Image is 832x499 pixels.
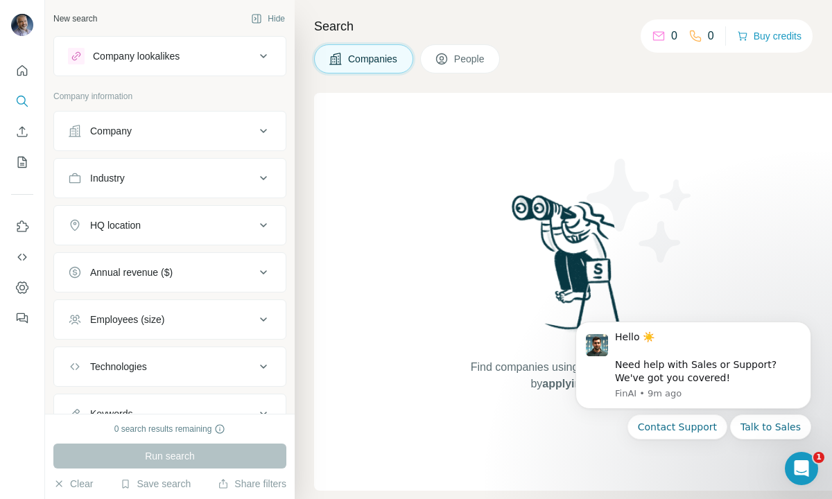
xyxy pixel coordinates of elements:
img: Surfe Illustration - Stars [578,148,702,273]
div: 0 search results remaining [114,423,226,435]
button: Clear [53,477,93,491]
button: Annual revenue ($) [54,256,286,289]
button: HQ location [54,209,286,242]
div: HQ location [90,218,141,232]
button: My lists [11,150,33,175]
button: Hide [241,8,295,29]
button: Save search [120,477,191,491]
img: Avatar [11,14,33,36]
span: applying Filters [542,378,624,389]
button: Search [11,89,33,114]
button: Use Surfe API [11,245,33,270]
button: Buy credits [737,26,801,46]
div: Annual revenue ($) [90,265,173,279]
div: Technologies [90,360,147,374]
span: People [454,52,486,66]
button: Quick start [11,58,33,83]
button: Keywords [54,397,286,430]
iframe: Intercom live chat [785,452,818,485]
p: 0 [671,28,677,44]
span: 1 [813,452,824,463]
button: Dashboard [11,275,33,300]
div: Company lookalikes [93,49,180,63]
div: New search [53,12,97,25]
button: Feedback [11,306,33,331]
button: Industry [54,161,286,195]
img: Surfe Illustration - Woman searching with binoculars [505,191,650,346]
iframe: Intercom notifications message [555,309,832,492]
div: Industry [90,171,125,185]
span: Companies [348,52,399,66]
button: Share filters [218,477,286,491]
button: Employees (size) [54,303,286,336]
span: Find companies using or by [467,359,688,392]
button: Use Surfe on LinkedIn [11,214,33,239]
p: Company information [53,90,286,103]
div: Employees (size) [90,313,164,326]
button: Technologies [54,350,286,383]
div: Keywords [90,407,132,421]
p: 0 [708,28,714,44]
div: Company [90,124,132,138]
h4: Search [314,17,815,36]
button: Company lookalikes [54,40,286,73]
button: Company [54,114,286,148]
button: Enrich CSV [11,119,33,144]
